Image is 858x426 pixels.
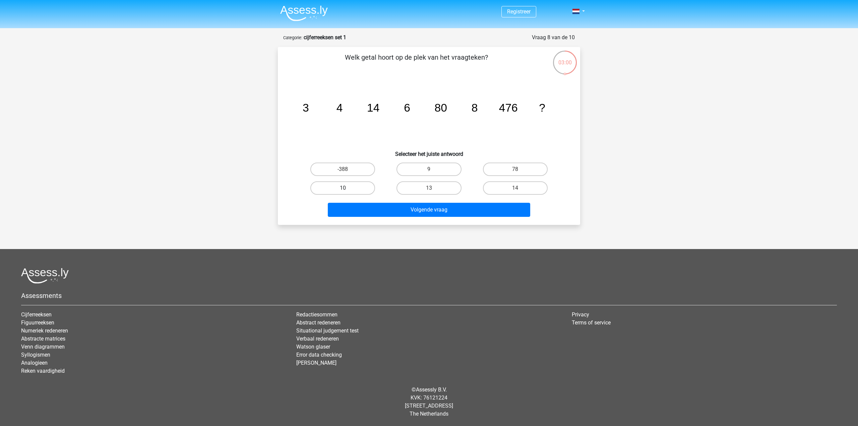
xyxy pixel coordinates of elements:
[396,163,461,176] label: 9
[21,344,65,350] a: Venn diagrammen
[296,352,342,358] a: Error data checking
[572,311,589,318] a: Privacy
[296,311,338,318] a: Redactiesommen
[396,181,461,195] label: 13
[303,102,309,114] tspan: 3
[21,319,54,326] a: Figuurreeksen
[16,380,842,423] div: © KVK: 76121224 [STREET_ADDRESS] The Netherlands
[280,5,328,21] img: Assessly
[336,102,343,114] tspan: 4
[21,336,65,342] a: Abstracte matrices
[296,344,330,350] a: Watson glaser
[289,52,544,72] p: Welk getal hoort op de plek van het vraagteken?
[507,8,531,15] a: Registreer
[21,292,837,300] h5: Assessments
[483,181,548,195] label: 14
[296,336,339,342] a: Verbaal redeneren
[289,145,569,157] h6: Selecteer het juiste antwoord
[572,319,611,326] a: Terms of service
[472,102,478,114] tspan: 8
[21,311,52,318] a: Cijferreeksen
[499,102,518,114] tspan: 476
[296,327,359,334] a: Situational judgement test
[21,368,65,374] a: Reken vaardigheid
[21,352,50,358] a: Syllogismen
[435,102,447,114] tspan: 80
[404,102,410,114] tspan: 6
[310,181,375,195] label: 10
[283,35,302,40] small: Categorie:
[483,163,548,176] label: 78
[552,50,577,67] div: 03:00
[416,386,447,393] a: Assessly B.V.
[296,319,341,326] a: Abstract redeneren
[296,360,336,366] a: [PERSON_NAME]
[21,360,48,366] a: Analogieen
[328,203,531,217] button: Volgende vraag
[532,34,575,42] div: Vraag 8 van de 10
[304,34,346,41] strong: cijferreeksen set 1
[539,102,545,114] tspan: ?
[21,268,69,284] img: Assessly logo
[21,327,68,334] a: Numeriek redeneren
[310,163,375,176] label: -388
[367,102,379,114] tspan: 14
